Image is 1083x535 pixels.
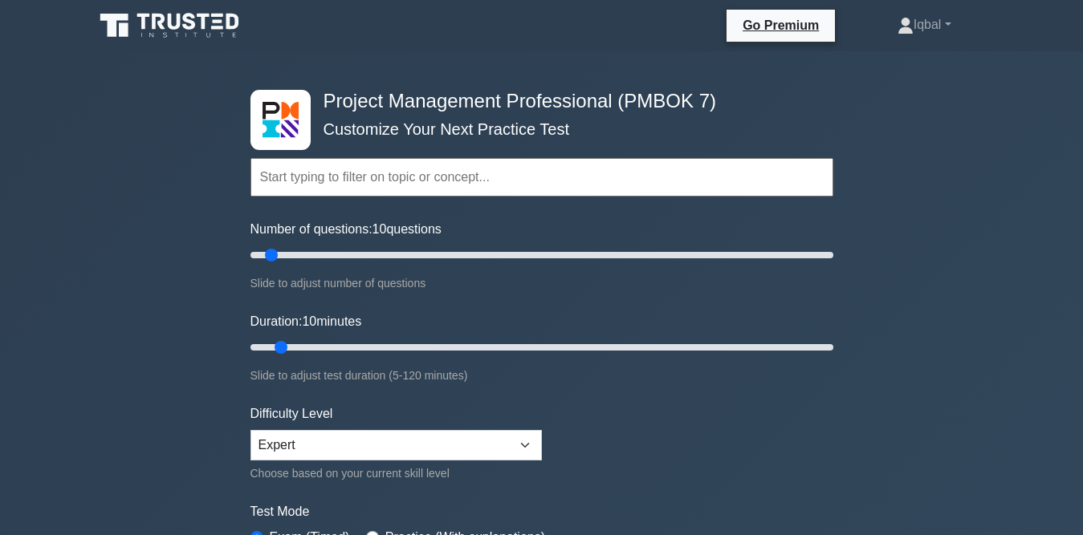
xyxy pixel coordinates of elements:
[250,158,833,197] input: Start typing to filter on topic or concept...
[302,314,316,328] span: 10
[859,9,990,41] a: Iqbal
[317,90,755,113] h4: Project Management Professional (PMBOK 7)
[250,220,442,239] label: Number of questions: questions
[250,274,833,293] div: Slide to adjust number of questions
[250,464,542,483] div: Choose based on your current skill level
[250,366,833,385] div: Slide to adjust test duration (5-120 minutes)
[733,15,829,35] a: Go Premium
[250,312,362,331] label: Duration: minutes
[373,222,387,236] span: 10
[250,502,833,521] label: Test Mode
[250,404,333,424] label: Difficulty Level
